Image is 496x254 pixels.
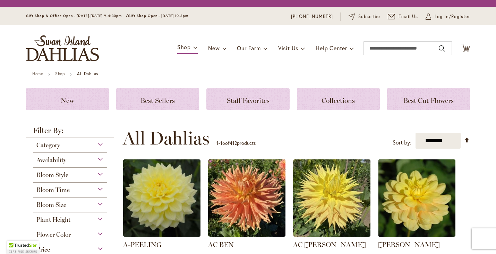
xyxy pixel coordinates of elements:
[220,140,225,146] span: 16
[5,229,25,249] iframe: Launch Accessibility Center
[36,201,66,209] span: Bloom Size
[378,159,455,237] img: AHOY MATEY
[208,240,234,249] a: AC BEN
[36,156,66,164] span: Availability
[293,231,370,238] a: AC Jeri
[426,13,470,20] a: Log In/Register
[206,88,289,110] a: Staff Favorites
[388,13,418,20] a: Email Us
[36,231,71,238] span: Flower Color
[208,159,285,237] img: AC BEN
[36,141,60,149] span: Category
[26,14,128,18] span: Gift Shop & Office Open - [DATE]-[DATE] 9-4:30pm /
[32,71,43,76] a: Home
[55,71,65,76] a: Shop
[26,127,114,138] strong: Filter By:
[208,44,220,52] span: New
[123,159,200,237] img: A-Peeling
[216,140,219,146] span: 1
[61,96,74,105] span: New
[291,13,333,20] a: [PHONE_NUMBER]
[378,240,440,249] a: [PERSON_NAME]
[36,186,70,194] span: Bloom Time
[177,43,191,51] span: Shop
[297,88,380,110] a: Collections
[293,240,366,249] a: AC [PERSON_NAME]
[36,171,68,179] span: Bloom Style
[116,88,199,110] a: Best Sellers
[278,44,298,52] span: Visit Us
[128,14,188,18] span: Gift Shop Open - [DATE] 10-3pm
[439,43,445,54] button: Search
[237,44,260,52] span: Our Farm
[349,13,380,20] a: Subscribe
[123,231,200,238] a: A-Peeling
[316,44,347,52] span: Help Center
[358,13,380,20] span: Subscribe
[123,128,209,149] span: All Dahlias
[216,138,256,149] p: - of products
[399,13,418,20] span: Email Us
[403,96,454,105] span: Best Cut Flowers
[227,96,270,105] span: Staff Favorites
[36,216,70,224] span: Plant Height
[123,240,162,249] a: A-PEELING
[140,96,175,105] span: Best Sellers
[293,159,370,237] img: AC Jeri
[393,136,411,149] label: Sort by:
[26,88,109,110] a: New
[435,13,470,20] span: Log In/Register
[322,96,355,105] span: Collections
[26,35,99,61] a: store logo
[230,140,237,146] span: 412
[378,231,455,238] a: AHOY MATEY
[387,88,470,110] a: Best Cut Flowers
[36,246,50,253] span: Price
[77,71,98,76] strong: All Dahlias
[208,231,285,238] a: AC BEN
